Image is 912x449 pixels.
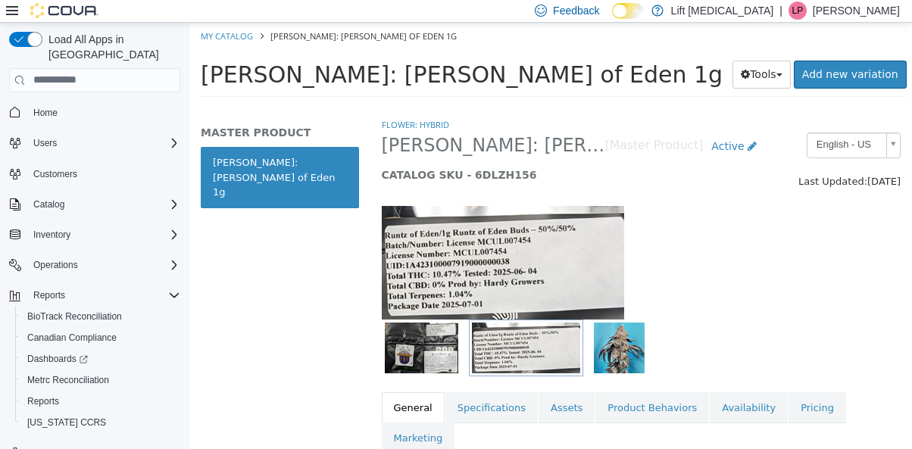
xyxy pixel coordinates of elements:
[27,226,180,244] span: Inventory
[21,329,123,347] a: Canadian Compliance
[27,310,122,323] span: BioTrack Reconciliation
[27,195,180,214] span: Catalog
[21,350,180,368] span: Dashboards
[21,329,180,347] span: Canadian Compliance
[349,369,405,401] a: Assets
[27,256,84,274] button: Operations
[33,259,78,271] span: Operations
[11,8,64,19] a: My Catalog
[33,289,65,301] span: Reports
[3,101,186,123] button: Home
[33,168,77,180] span: Customers
[3,163,186,185] button: Customers
[192,96,260,108] a: Flower: Hybrid
[27,353,88,365] span: Dashboards
[522,117,554,129] span: Active
[42,32,180,62] span: Load All Apps in [GEOGRAPHIC_DATA]
[21,392,65,410] a: Reports
[27,134,63,152] button: Users
[21,371,180,389] span: Metrc Reconciliation
[604,38,717,66] a: Add new variation
[514,110,576,138] a: Active
[192,183,435,297] img: 150
[27,256,180,274] span: Operations
[27,165,83,183] a: Customers
[11,124,170,186] a: [PERSON_NAME]: [PERSON_NAME] of Eden 1g
[3,254,186,276] button: Operations
[671,2,774,20] p: Lift [MEDICAL_DATA]
[3,194,186,215] button: Catalog
[27,195,70,214] button: Catalog
[406,369,520,401] a: Product Behaviors
[3,285,186,306] button: Reports
[3,224,186,245] button: Inventory
[27,134,180,152] span: Users
[15,327,186,348] button: Canadian Compliance
[612,19,613,20] span: Dark Mode
[779,2,782,20] p: |
[27,226,77,244] button: Inventory
[813,2,900,20] p: [PERSON_NAME]
[21,413,180,432] span: Washington CCRS
[27,395,59,407] span: Reports
[612,3,644,19] input: Dark Mode
[678,153,711,164] span: [DATE]
[30,3,98,18] img: Cova
[617,110,711,136] a: English - US
[27,286,180,304] span: Reports
[192,145,576,159] h5: CATALOG SKU - 6DLZH156
[33,137,57,149] span: Users
[618,111,691,134] span: English - US
[543,38,601,66] button: Tools
[15,391,186,412] button: Reports
[192,369,255,401] a: General
[256,369,348,401] a: Specifications
[27,103,180,122] span: Home
[21,413,112,432] a: [US_STATE] CCRS
[11,103,170,117] h5: MASTER PRODUCT
[21,371,115,389] a: Metrc Reconciliation
[27,374,109,386] span: Metrc Reconciliation
[21,392,180,410] span: Reports
[416,117,514,129] small: [Master Product]
[33,229,70,241] span: Inventory
[21,350,94,368] a: Dashboards
[192,400,266,432] a: Marketing
[27,416,106,429] span: [US_STATE] CCRS
[599,369,657,401] a: Pricing
[15,412,186,433] button: [US_STATE] CCRS
[520,369,598,401] a: Availability
[3,133,186,154] button: Users
[33,107,58,119] span: Home
[553,3,599,18] span: Feedback
[33,198,64,210] span: Catalog
[192,111,416,135] span: [PERSON_NAME]: [PERSON_NAME] of Eden 1g
[15,348,186,369] a: Dashboards
[15,306,186,327] button: BioTrack Reconciliation
[789,2,807,20] div: Leon Porcher
[27,164,180,183] span: Customers
[792,2,804,20] span: LP
[27,286,71,304] button: Reports
[27,332,117,344] span: Canadian Compliance
[21,307,128,326] a: BioTrack Reconciliation
[15,369,186,391] button: Metrc Reconciliation
[81,8,267,19] span: [PERSON_NAME]: [PERSON_NAME] of Eden 1g
[11,39,533,65] span: [PERSON_NAME]: [PERSON_NAME] of Eden 1g
[609,153,678,164] span: Last Updated:
[27,104,64,122] a: Home
[21,307,180,326] span: BioTrack Reconciliation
